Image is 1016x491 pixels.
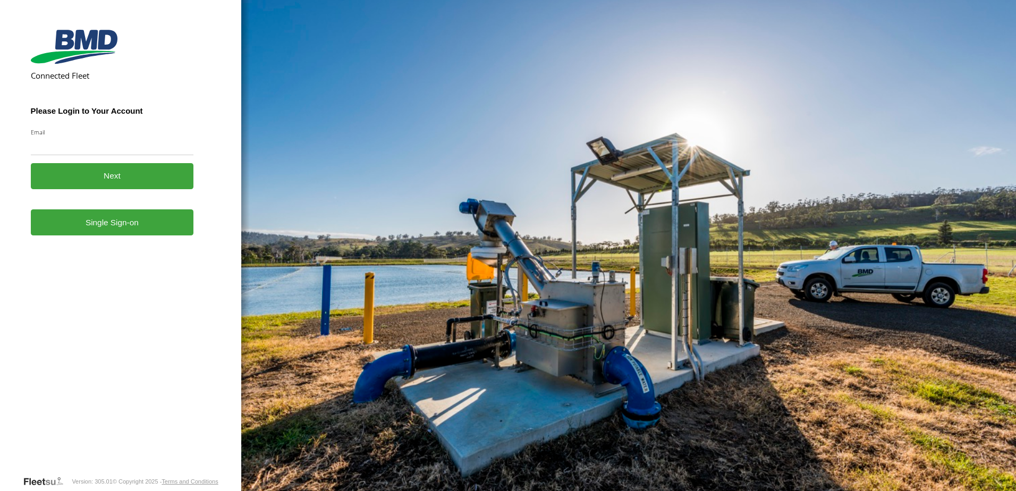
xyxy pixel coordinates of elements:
div: Version: 305.01 [72,478,112,485]
div: © Copyright 2025 - [113,478,218,485]
a: Visit our Website [23,476,72,487]
a: Terms and Conditions [162,478,218,485]
a: Single Sign-on [31,209,194,235]
h3: Please Login to Your Account [31,106,194,115]
button: Next [31,163,194,189]
img: BMD [31,30,117,64]
label: Email [31,128,194,136]
h2: Connected Fleet [31,70,194,81]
